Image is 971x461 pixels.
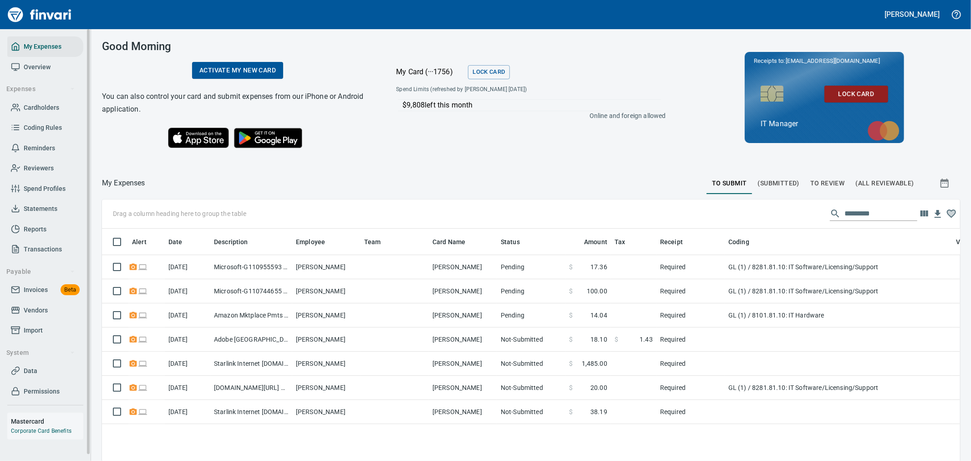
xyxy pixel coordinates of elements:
[3,81,79,97] button: Expenses
[569,311,573,320] span: $
[725,376,952,400] td: GL (1) / 8281.81.10: IT Software/Licensing/Support
[7,381,83,402] a: Permissions
[292,376,361,400] td: [PERSON_NAME]
[725,303,952,328] td: GL (1) / 8101.81.10: IT Hardware
[24,163,54,174] span: Reviewers
[165,352,210,376] td: [DATE]
[210,328,292,352] td: Adobe [GEOGRAPHIC_DATA]
[432,236,477,247] span: Card Name
[402,100,661,111] p: $9,808 left this month
[7,361,83,381] a: Data
[824,86,888,102] button: Lock Card
[24,325,43,336] span: Import
[138,360,147,366] span: Online transaction
[210,376,292,400] td: [DOMAIN_NAME][URL] Clicksend.c [GEOGRAPHIC_DATA]
[132,236,147,247] span: Alert
[214,236,260,247] span: Description
[128,360,138,366] span: Receipt Required
[7,179,83,199] a: Spend Profiles
[168,236,194,247] span: Date
[656,352,725,376] td: Required
[11,428,71,434] a: Corporate Card Benefits
[7,36,83,57] a: My Expenses
[615,236,625,247] span: Tax
[7,97,83,118] a: Cardholders
[569,407,573,416] span: $
[660,236,695,247] span: Receipt
[656,328,725,352] td: Required
[24,183,66,195] span: Spend Profiles
[389,111,666,120] p: Online and foreign allowed
[584,236,607,247] span: Amount
[296,236,325,247] span: Employee
[138,312,147,318] span: Online transaction
[210,352,292,376] td: Starlink Internet [DOMAIN_NAME] CA
[396,67,464,77] p: My Card (···1756)
[165,376,210,400] td: [DATE]
[883,7,942,21] button: [PERSON_NAME]
[24,143,55,154] span: Reminders
[590,383,607,392] span: 20.00
[132,236,158,247] span: Alert
[712,178,747,189] span: To Submit
[832,88,881,100] span: Lock Card
[429,255,497,279] td: [PERSON_NAME]
[24,41,61,52] span: My Expenses
[128,384,138,390] span: Receipt Required
[138,336,147,342] span: Online transaction
[590,335,607,344] span: 18.10
[24,203,57,215] span: Statements
[128,264,138,270] span: Receipt Required
[572,236,607,247] span: Amount
[128,409,138,415] span: Receipt Required
[6,83,75,95] span: Expenses
[429,376,497,400] td: [PERSON_NAME]
[945,207,958,220] button: Column choices favorited. Click to reset to default
[24,122,62,133] span: Coding Rules
[429,352,497,376] td: [PERSON_NAME]
[501,236,520,247] span: Status
[497,303,565,328] td: Pending
[24,365,37,377] span: Data
[656,400,725,424] td: Required
[590,262,607,271] span: 17.36
[24,244,62,255] span: Transactions
[640,335,653,344] span: 1.43
[102,40,373,53] h3: Good Morning
[138,384,147,390] span: Online transaction
[429,279,497,303] td: [PERSON_NAME]
[429,303,497,328] td: [PERSON_NAME]
[210,400,292,424] td: Starlink Internet [DOMAIN_NAME] CA
[165,255,210,279] td: [DATE]
[11,416,83,426] h6: Mastercard
[192,62,283,79] a: Activate my new card
[501,236,532,247] span: Status
[292,400,361,424] td: [PERSON_NAME]
[656,255,725,279] td: Required
[24,224,46,235] span: Reports
[429,328,497,352] td: [PERSON_NAME]
[210,255,292,279] td: Microsoft-G110955593 [DOMAIN_NAME] WA
[497,328,565,352] td: Not-Submitted
[725,279,952,303] td: GL (1) / 8281.81.10: IT Software/Licensing/Support
[102,178,145,189] nav: breadcrumb
[128,288,138,294] span: Receipt Required
[168,236,183,247] span: Date
[497,279,565,303] td: Pending
[24,102,59,113] span: Cardholders
[7,199,83,219] a: Statements
[7,138,83,159] a: Reminders
[7,158,83,179] a: Reviewers
[656,279,725,303] td: Required
[61,285,80,295] span: Beta
[165,400,210,424] td: [DATE]
[102,90,373,116] h6: You can also control your card and submit expenses from our iPhone or Android application.
[214,236,248,247] span: Description
[128,312,138,318] span: Receipt Required
[292,303,361,328] td: [PERSON_NAME]
[497,352,565,376] td: Not-Submitted
[725,255,952,279] td: GL (1) / 8281.81.10: IT Software/Licensing/Support
[656,303,725,328] td: Required
[138,288,147,294] span: Online transaction
[292,328,361,352] td: [PERSON_NAME]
